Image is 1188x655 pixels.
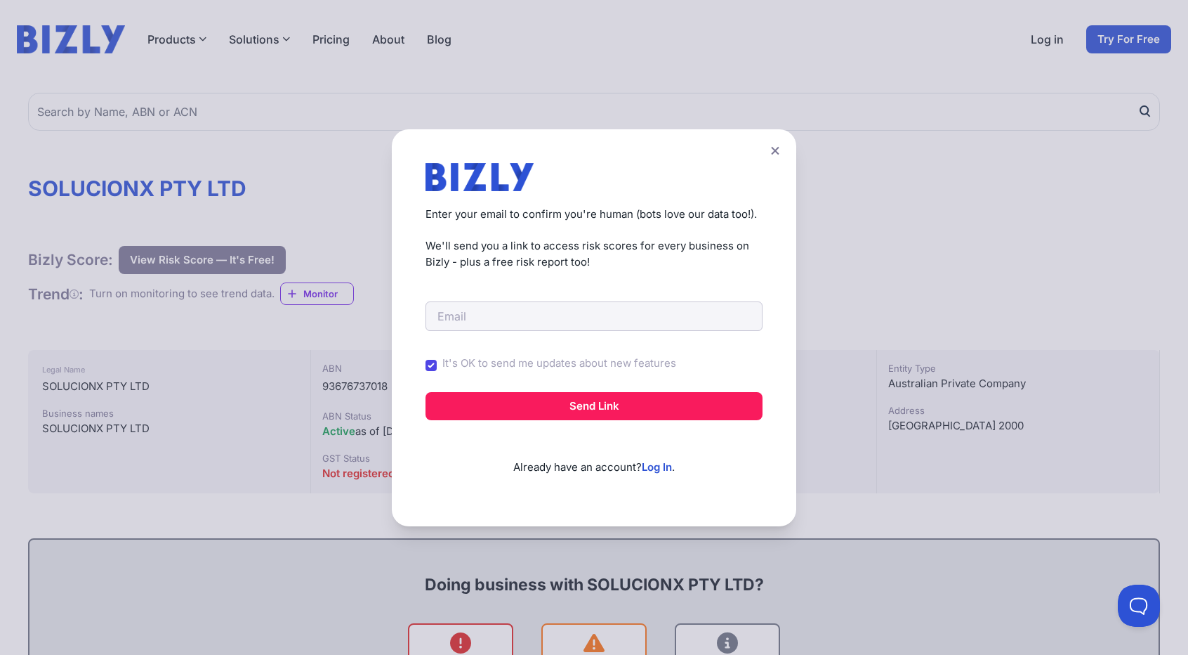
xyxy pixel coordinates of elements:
[642,460,672,474] a: Log In
[425,163,534,191] img: bizly_logo.svg
[1118,585,1160,627] iframe: Toggle Customer Support
[442,356,676,372] label: It's OK to send me updates about new features
[425,238,763,270] p: We'll send you a link to access risk scores for every business on Bizly - plus a free risk report...
[425,392,763,420] button: Send Link
[425,301,763,331] input: Email
[425,207,763,223] p: Enter your email to confirm you're human (bots love our data too!).
[425,437,763,476] p: Already have an account? .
